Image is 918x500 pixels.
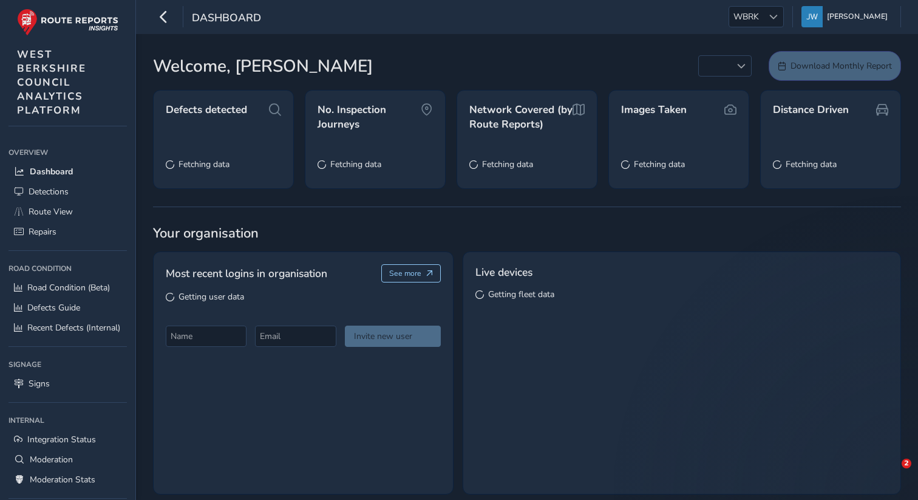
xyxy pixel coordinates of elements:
span: Signs [29,378,50,389]
a: Integration Status [8,430,127,450]
span: Recent Defects (Internal) [27,322,120,334]
div: Road Condition [8,259,127,278]
span: Integration Status [27,434,96,445]
input: Name [166,326,246,347]
span: Moderation Stats [30,474,95,485]
span: Images Taken [621,103,687,117]
img: diamond-layout [801,6,823,27]
span: Defects detected [166,103,247,117]
div: Signage [8,355,127,374]
span: WBRK [729,7,763,27]
input: Email [255,326,336,347]
span: Your organisation [153,224,901,242]
span: Dashboard [192,10,261,27]
iframe: Intercom live chat [877,459,906,488]
a: Recent Defects (Internal) [8,318,127,338]
span: Route View [29,206,73,217]
span: Network Covered (by Route Reports) [469,103,573,131]
button: [PERSON_NAME] [801,6,892,27]
button: See more [381,264,441,283]
a: Signs [8,374,127,394]
span: Welcome, [PERSON_NAME] [153,53,373,79]
a: Moderation Stats [8,470,127,490]
div: Overview [8,143,127,162]
span: [PERSON_NAME] [827,6,888,27]
span: Defects Guide [27,302,80,313]
span: Getting user data [178,291,244,303]
span: Fetching data [786,159,837,170]
img: rr logo [17,9,118,36]
span: Getting fleet data [488,289,554,300]
span: Fetching data [330,159,381,170]
a: Repairs [8,222,127,242]
span: 2 [902,459,911,468]
span: Road Condition (Beta) [27,282,110,293]
span: No. Inspection Journeys [318,103,421,131]
a: Dashboard [8,162,127,182]
span: Moderation [30,454,73,465]
a: Defects Guide [8,298,127,318]
span: Fetching data [634,159,685,170]
span: See more [389,269,421,278]
span: Distance Driven [773,103,849,117]
span: Most recent logins in organisation [166,265,327,281]
span: Dashboard [30,166,73,177]
div: Internal [8,411,127,430]
span: WEST BERKSHIRE COUNCIL ANALYTICS PLATFORM [17,47,86,117]
span: Detections [29,186,69,197]
a: Detections [8,182,127,202]
span: Fetching data [482,159,533,170]
span: Repairs [29,226,56,238]
a: Route View [8,202,127,222]
span: Live devices [475,264,532,280]
span: Fetching data [178,159,229,170]
a: Moderation [8,450,127,470]
a: Road Condition (Beta) [8,278,127,298]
